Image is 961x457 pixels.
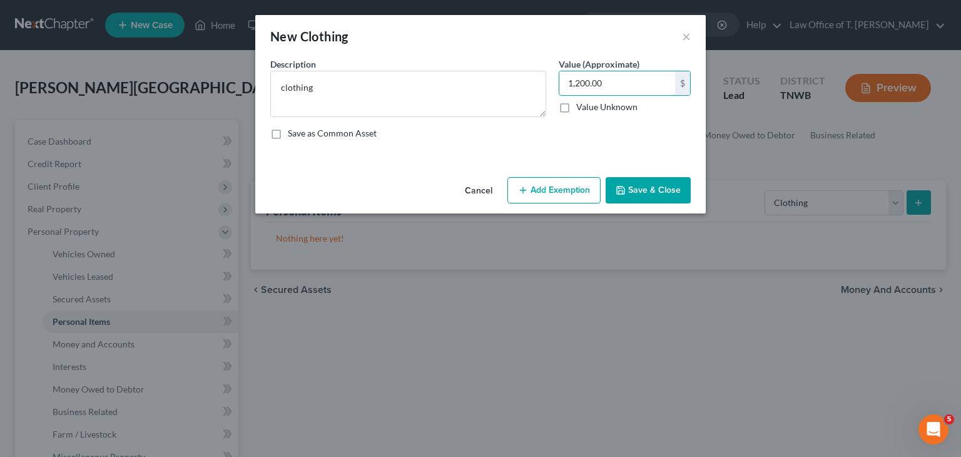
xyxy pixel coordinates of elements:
span: Description [270,59,316,69]
button: × [682,29,691,44]
label: Value (Approximate) [559,58,639,71]
button: Add Exemption [507,177,601,203]
span: 5 [944,414,954,424]
div: New Clothing [270,28,348,45]
label: Save as Common Asset [288,127,377,140]
button: Cancel [455,178,502,203]
iframe: Intercom live chat [918,414,948,444]
input: 0.00 [559,71,675,95]
label: Value Unknown [576,101,638,113]
div: $ [675,71,690,95]
button: Save & Close [606,177,691,203]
